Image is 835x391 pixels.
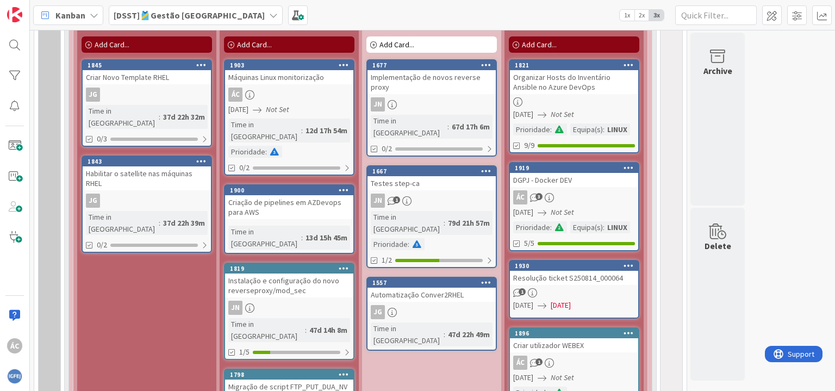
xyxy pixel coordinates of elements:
div: Equipa(s) [570,221,603,233]
span: [DATE] [551,300,571,311]
div: 1557Automatização Conver2RHEL [367,278,496,302]
span: 9/9 [524,140,534,151]
span: 0/3 [97,133,107,145]
div: 1845Criar Novo Template RHEL [83,60,211,84]
div: Time in [GEOGRAPHIC_DATA] [86,211,159,235]
div: 67d 17h 6m [449,121,493,133]
span: 5/5 [524,238,534,249]
span: 0/2 [382,143,392,154]
i: Not Set [551,109,574,119]
div: JG [371,305,385,319]
span: [DATE] [513,207,533,218]
a: 1667Testes step-caJNTime in [GEOGRAPHIC_DATA]:79d 21h 57mPrioridade:1/2 [366,165,497,268]
span: Add Card... [95,40,129,49]
div: 47d 22h 49m [445,328,493,340]
div: ÁC [513,356,527,370]
div: 1843 [88,158,211,165]
span: : [444,328,445,340]
div: 1667Testes step-ca [367,166,496,190]
div: Time in [GEOGRAPHIC_DATA] [228,318,305,342]
div: Time in [GEOGRAPHIC_DATA] [371,322,444,346]
span: Support [23,2,49,15]
div: 1900 [230,187,353,194]
span: : [265,146,267,158]
div: 79d 21h 57m [445,217,493,229]
a: 1903Máquinas Linux monitorizaçãoÁC[DATE]Not SetTime in [GEOGRAPHIC_DATA]:12d 17h 54mPrioridade:0/2 [224,59,354,176]
div: JN [371,97,385,111]
div: 37d 22h 39m [160,217,208,229]
div: Prioridade [228,146,265,158]
div: 1821 [510,60,638,70]
div: 1557 [367,278,496,288]
div: JG [86,194,100,208]
div: 37d 22h 32m [160,111,208,123]
span: 1x [620,10,634,21]
div: JN [228,301,242,315]
div: Prioridade [371,238,408,250]
i: Not Set [551,373,574,382]
span: [DATE] [513,109,533,120]
a: 1677Implementação de novos reverse proxyJNTime in [GEOGRAPHIC_DATA]:67d 17h 6m0/2 [366,59,497,157]
a: 1819Instalação e configuração do novo reverseproxy/mod_secJNTime in [GEOGRAPHIC_DATA]:47d 14h 8m1/5 [224,263,354,360]
div: 1798 [230,371,353,378]
div: Habilitar o satellite nas máquinas RHEL [83,166,211,190]
img: Visit kanbanzone.com [7,7,22,22]
span: 0/2 [239,162,250,173]
div: JG [83,88,211,102]
div: ÁC [225,88,353,102]
div: Criar utilizador WEBEX [510,338,638,352]
div: 1903 [230,61,353,69]
span: Add Card... [237,40,272,49]
span: : [159,111,160,123]
b: [DSST]🎽Gestão [GEOGRAPHIC_DATA] [114,10,265,21]
div: ÁC [7,338,22,353]
div: 1845 [88,61,211,69]
div: 1819 [230,265,353,272]
div: 1819 [225,264,353,274]
div: 1919DGPJ - Docker DEV [510,163,638,187]
div: 1930Resolução ticket S250814_000064 [510,261,638,285]
div: 12d 17h 54m [303,125,350,136]
span: [DATE] [228,104,248,115]
div: Automatização Conver2RHEL [367,288,496,302]
span: 0/2 [97,239,107,251]
div: 1557 [372,279,496,287]
i: Not Set [551,207,574,217]
div: Time in [GEOGRAPHIC_DATA] [371,115,447,139]
div: Criar Novo Template RHEL [83,70,211,84]
div: LINUX [605,221,630,233]
div: 47d 14h 8m [307,324,350,336]
span: [DATE] [513,300,533,311]
div: 1843 [83,157,211,166]
div: 1919 [510,163,638,173]
span: Kanban [55,9,85,22]
div: 1843Habilitar o satellite nas máquinas RHEL [83,157,211,190]
div: Instalação e configuração do novo reverseproxy/mod_sec [225,274,353,297]
input: Quick Filter... [675,5,757,25]
div: 1677 [367,60,496,70]
span: : [603,123,605,135]
div: Testes step-ca [367,176,496,190]
div: 1903Máquinas Linux monitorização [225,60,353,84]
div: 1677 [372,61,496,69]
div: ÁC [513,190,527,204]
div: JN [367,194,496,208]
span: : [447,121,449,133]
div: 1819Instalação e configuração do novo reverseproxy/mod_sec [225,264,353,297]
div: Time in [GEOGRAPHIC_DATA] [228,119,301,142]
img: avatar [7,369,22,384]
div: JN [367,97,496,111]
div: Time in [GEOGRAPHIC_DATA] [86,105,159,129]
span: 3x [649,10,664,21]
span: 1/5 [239,346,250,358]
span: 1/2 [382,255,392,266]
div: ÁC [510,356,638,370]
div: 1903 [225,60,353,70]
span: : [603,221,605,233]
div: ÁC [510,190,638,204]
span: : [301,125,303,136]
span: : [444,217,445,229]
div: 1845 [83,60,211,70]
div: 1821Organizar Hosts do Inventário Ansible no Azure DevOps [510,60,638,94]
div: Time in [GEOGRAPHIC_DATA] [371,211,444,235]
